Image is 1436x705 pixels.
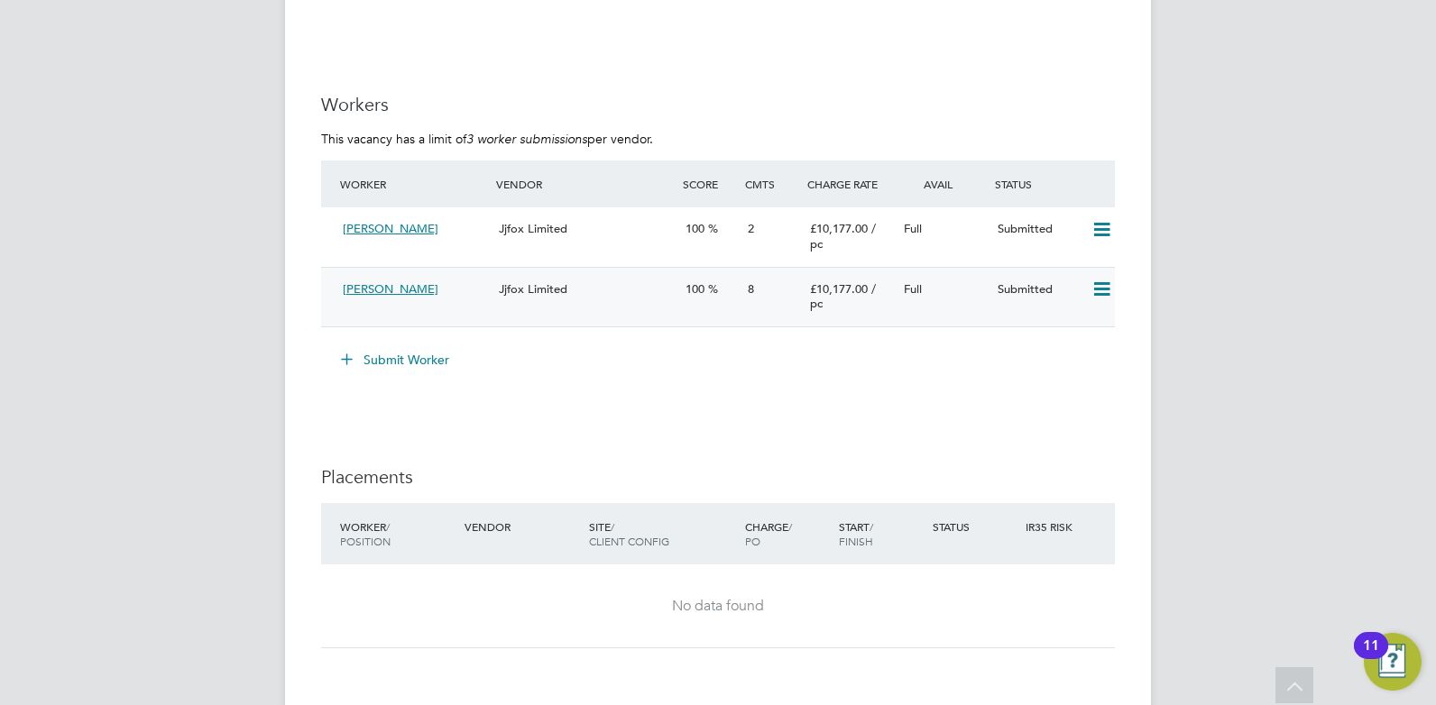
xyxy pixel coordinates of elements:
div: Charge Rate [803,168,897,200]
span: / Position [340,519,391,548]
div: Submitted [990,215,1084,244]
div: Vendor [460,510,585,543]
em: 3 worker submissions [466,131,587,147]
button: Open Resource Center, 11 new notifications [1364,633,1422,691]
div: Avail [897,168,990,200]
span: Full [904,281,922,297]
div: Cmts [741,168,803,200]
div: Submitted [990,275,1084,305]
div: Status [990,168,1115,200]
span: Jjfox Limited [499,221,567,236]
div: Status [928,510,1022,543]
span: 100 [686,221,704,236]
button: Submit Worker [328,345,464,374]
span: £10,177.00 [810,281,868,297]
div: Worker [336,510,460,557]
div: Score [678,168,741,200]
span: / Client Config [589,519,669,548]
span: / pc [810,221,876,252]
p: This vacancy has a limit of per vendor. [321,131,1115,147]
div: 11 [1363,645,1379,669]
span: / pc [810,281,876,312]
h3: Placements [321,465,1115,489]
div: Charge [741,510,834,557]
span: Jjfox Limited [499,281,567,297]
div: Start [834,510,928,557]
span: Full [904,221,922,236]
div: Site [585,510,741,557]
span: [PERSON_NAME] [343,221,438,236]
span: £10,177.00 [810,221,868,236]
span: 100 [686,281,704,297]
span: 8 [748,281,754,297]
h3: Workers [321,93,1115,116]
span: / PO [745,519,792,548]
div: Vendor [492,168,678,200]
div: No data found [339,597,1097,616]
div: Worker [336,168,492,200]
span: / Finish [839,519,873,548]
span: [PERSON_NAME] [343,281,438,297]
span: 2 [748,221,754,236]
div: IR35 Risk [1021,510,1083,543]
